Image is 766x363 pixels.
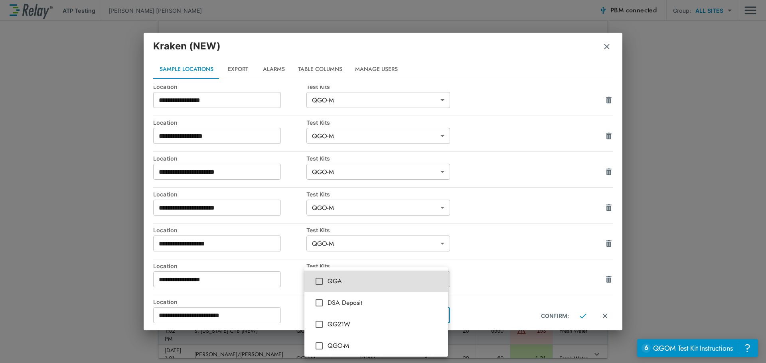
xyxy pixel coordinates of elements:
iframe: Resource center [637,339,758,357]
span: QGA [328,277,442,286]
span: QG21W [328,320,442,329]
span: DSA Deposit [328,298,442,308]
span: QGO-M [328,341,442,351]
